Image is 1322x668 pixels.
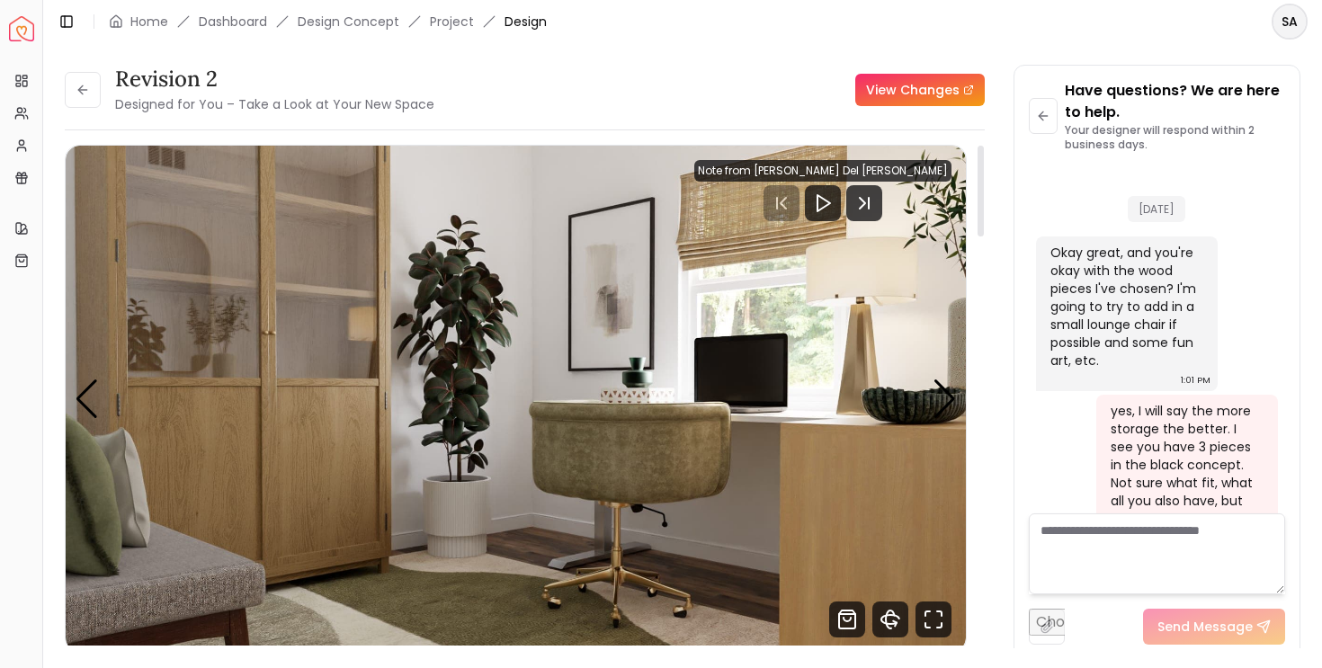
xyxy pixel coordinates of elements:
div: Previous slide [75,379,99,419]
small: Designed for You – Take a Look at Your New Space [115,95,434,113]
svg: Shop Products from this design [829,601,865,637]
div: 1 / 5 [66,146,966,652]
div: Carousel [66,146,966,652]
nav: breadcrumb [109,13,547,31]
a: Spacejoy [9,16,34,41]
div: Okay great, and you're okay with the wood pieces I've chosen? I'm going to try to add in a small ... [1050,244,1200,370]
span: SA [1273,5,1306,38]
svg: 360 View [872,601,908,637]
div: Next slide [933,379,957,419]
svg: Fullscreen [916,601,951,637]
span: [DATE] [1128,196,1185,222]
p: Your designer will respond within 2 business days. [1065,123,1285,152]
p: Have questions? We are here to help. [1065,80,1285,123]
div: 1:01 PM [1181,371,1210,389]
li: Design Concept [298,13,399,31]
img: Spacejoy Logo [9,16,34,41]
a: Project [430,13,474,31]
div: yes, I will say the more storage the better. I see you have 3 pieces in the black concept. Not su... [1111,402,1260,546]
a: Home [130,13,168,31]
svg: Play [812,192,834,214]
img: Design Render 1 [66,146,966,652]
button: SA [1272,4,1308,40]
span: Design [505,13,547,31]
svg: Next Track [846,185,882,221]
a: Dashboard [199,13,267,31]
a: View Changes [855,74,985,106]
h3: Revision 2 [115,65,434,94]
div: Note from [PERSON_NAME] Del [PERSON_NAME] [694,160,951,182]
